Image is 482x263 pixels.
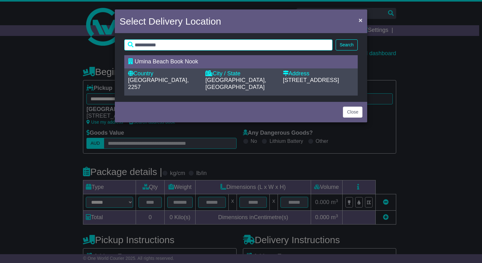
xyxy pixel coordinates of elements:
span: [GEOGRAPHIC_DATA], [GEOGRAPHIC_DATA] [205,77,266,90]
button: Close [356,14,366,26]
button: Search [336,39,358,50]
span: [GEOGRAPHIC_DATA], 2257 [128,77,189,90]
span: × [359,16,362,24]
span: [STREET_ADDRESS] [283,77,339,83]
h4: Select Delivery Location [120,14,221,28]
button: Close [343,107,362,118]
div: Country [128,70,199,77]
span: Umina Beach Book Nook [135,58,198,65]
div: Address [283,70,354,77]
div: City / State [205,70,276,77]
